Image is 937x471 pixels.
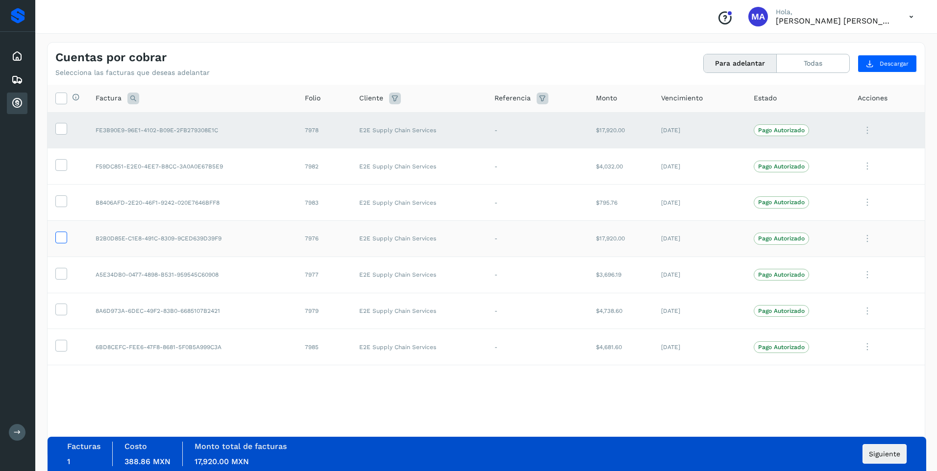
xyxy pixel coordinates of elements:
p: Hola, [776,8,893,16]
td: 8A6D973A-6DEC-49F2-83B0-6685107B2421 [88,293,297,329]
button: Descargar [858,55,917,72]
p: Pago Autorizado [758,307,805,314]
p: Pago Autorizado [758,163,805,170]
td: 7976 [297,220,351,257]
td: A5E34DB0-0477-4898-B531-959545C60908 [88,257,297,293]
span: Siguiente [869,450,900,457]
td: - [487,257,588,293]
div: Embarques [7,69,27,91]
td: E2E Supply Chain Services [351,148,487,185]
td: E2E Supply Chain Services [351,257,487,293]
td: 7985 [297,329,351,365]
td: [DATE] [653,257,745,293]
td: [DATE] [653,185,745,221]
p: MIGUEL ANGEL HERRERA BATRES [776,16,893,25]
td: 7977 [297,257,351,293]
td: B8406AFD-2E20-46F1-9242-020E7646BFF8 [88,185,297,221]
p: Selecciona las facturas que deseas adelantar [55,69,210,77]
td: [DATE] [653,112,745,148]
td: F59DC851-E2E0-4EE7-B8CC-3A0A0E67B5E9 [88,148,297,185]
td: E2E Supply Chain Services [351,293,487,329]
td: - [487,185,588,221]
div: Inicio [7,46,27,67]
td: E2E Supply Chain Services [351,220,487,257]
p: Pago Autorizado [758,271,805,278]
label: Monto total de facturas [195,442,287,451]
button: Para adelantar [704,54,777,72]
td: $4,681.60 [588,329,653,365]
label: Costo [124,442,147,451]
span: Cliente [359,93,383,103]
td: - [487,220,588,257]
td: $4,032.00 [588,148,653,185]
td: [DATE] [653,329,745,365]
span: Descargar [880,59,909,68]
label: Facturas [67,442,100,451]
td: $3,696.19 [588,257,653,293]
h4: Cuentas por cobrar [55,50,167,65]
td: 7979 [297,293,351,329]
td: [DATE] [653,148,745,185]
p: Pago Autorizado [758,235,805,242]
td: - [487,148,588,185]
td: [DATE] [653,220,745,257]
td: E2E Supply Chain Services [351,112,487,148]
td: 7982 [297,148,351,185]
td: B2B0D85E-C1E8-491C-8309-9CED639D39F9 [88,220,297,257]
span: Estado [754,93,777,103]
td: 6BD8CEFC-FEE6-47F8-8681-5F0B5A999C3A [88,329,297,365]
span: Folio [305,93,321,103]
span: 1 [67,457,70,466]
span: 388.86 MXN [124,457,171,466]
td: - [487,293,588,329]
span: Acciones [858,93,888,103]
td: $17,920.00 [588,220,653,257]
td: - [487,329,588,365]
p: Pago Autorizado [758,127,805,134]
button: Siguiente [863,444,907,464]
td: $17,920.00 [588,112,653,148]
span: 17,920.00 MXN [195,457,249,466]
td: E2E Supply Chain Services [351,329,487,365]
span: Referencia [494,93,531,103]
span: Factura [96,93,122,103]
p: Pago Autorizado [758,344,805,351]
td: - [487,112,588,148]
p: Pago Autorizado [758,199,805,206]
button: Todas [777,54,849,72]
td: E2E Supply Chain Services [351,185,487,221]
div: Cuentas por cobrar [7,93,27,114]
td: $4,738.60 [588,293,653,329]
td: 7978 [297,112,351,148]
td: [DATE] [653,293,745,329]
td: 7983 [297,185,351,221]
td: $795.76 [588,185,653,221]
td: FE3B90E9-96E1-4102-B09E-2FB279308E1C [88,112,297,148]
span: Monto [596,93,617,103]
span: Vencimiento [661,93,703,103]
